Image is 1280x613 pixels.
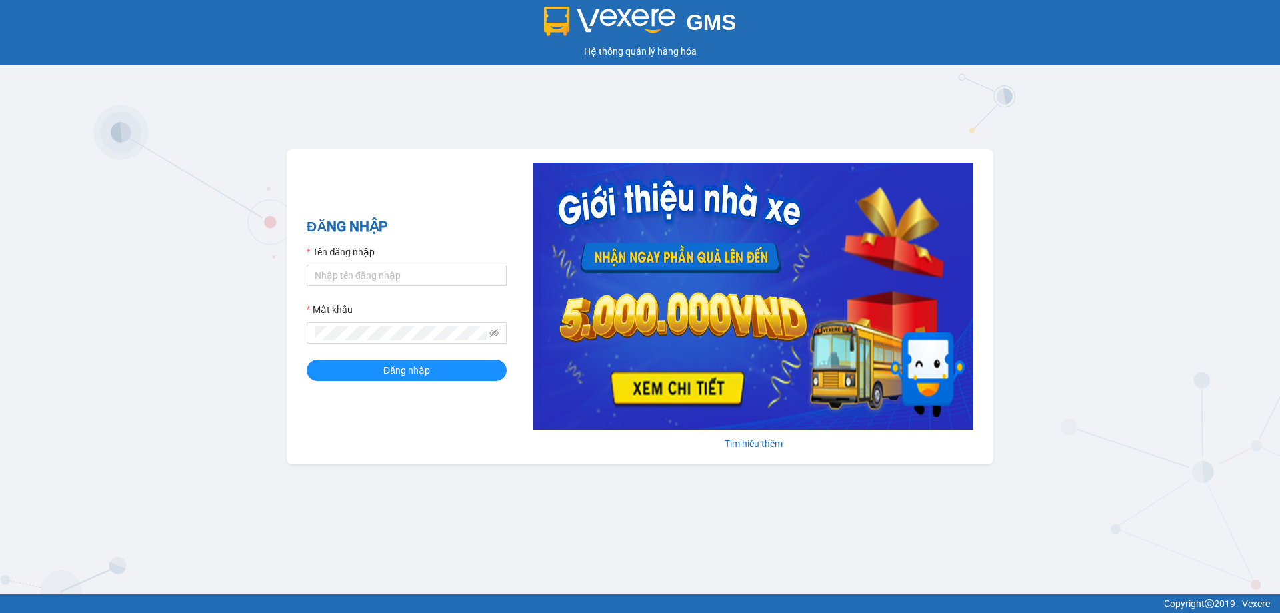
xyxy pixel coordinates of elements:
label: Tên đăng nhập [307,245,375,259]
img: logo 2 [544,7,676,36]
h2: ĐĂNG NHẬP [307,216,507,238]
label: Mật khẩu [307,302,353,317]
span: copyright [1205,599,1214,608]
div: Tìm hiểu thêm [533,436,973,451]
span: Đăng nhập [383,363,430,378]
span: GMS [686,10,736,35]
img: banner-0 [533,163,973,430]
input: Mật khẩu [315,326,487,340]
input: Tên đăng nhập [307,265,507,286]
button: Đăng nhập [307,360,507,381]
a: GMS [544,20,737,31]
div: Hệ thống quản lý hàng hóa [3,44,1277,59]
span: eye-invisible [489,328,499,338]
div: Copyright 2019 - Vexere [10,596,1270,611]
